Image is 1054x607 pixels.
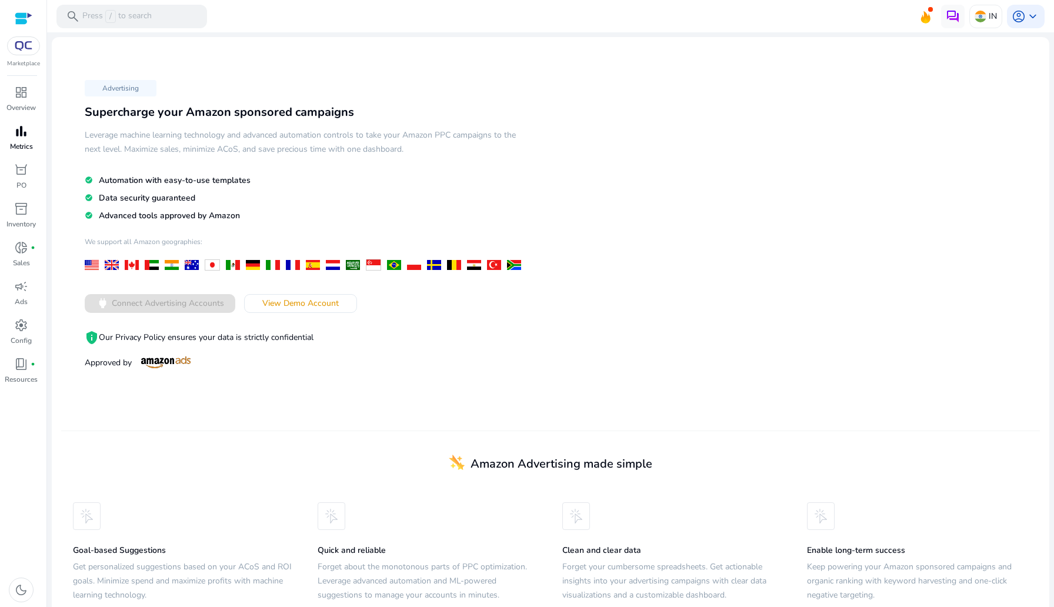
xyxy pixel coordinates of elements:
[66,9,80,24] span: search
[807,546,1028,556] h5: Enable long-term success
[14,279,28,294] span: campaign
[85,356,527,369] p: Approved by
[318,546,539,556] h5: Quick and reliable
[85,331,527,345] p: Our Privacy Policy ensures your data is strictly confidential
[85,237,527,255] h4: We support all Amazon geographies:
[14,583,28,597] span: dark_mode
[5,374,38,385] p: Resources
[82,10,152,23] p: Press to search
[14,85,28,99] span: dashboard
[1012,9,1026,24] span: account_circle
[14,124,28,138] span: bar_chart
[318,560,539,602] h5: Forget about the monotonous parts of PPC optimization. Leverage advanced automation and ML-powere...
[15,296,28,307] p: Ads
[73,546,294,556] h5: Goal-based Suggestions
[13,41,34,51] img: QC-logo.svg
[99,192,195,204] span: Data security guaranteed
[1026,9,1040,24] span: keyboard_arrow_down
[14,241,28,255] span: donut_small
[85,331,99,345] mat-icon: privacy_tip
[6,102,36,113] p: Overview
[807,560,1028,602] h5: Keep powering your Amazon sponsored campaigns and organic ranking with keyword harvesting and one...
[85,193,93,203] mat-icon: check_circle
[14,318,28,332] span: settings
[14,202,28,216] span: inventory_2
[975,11,986,22] img: in.svg
[989,6,997,26] p: IN
[13,258,30,268] p: Sales
[16,180,26,191] p: PO
[85,211,93,221] mat-icon: check_circle
[6,219,36,229] p: Inventory
[73,560,294,602] h5: Get personalized suggestions based on your ACoS and ROI goals. Minimize spend and maximize profit...
[471,456,652,472] span: Amazon Advertising made simple
[14,357,28,371] span: book_4
[14,163,28,177] span: orders
[99,175,251,186] span: Automation with easy-to-use templates
[262,297,339,309] span: View Demo Account
[7,59,40,68] p: Marketplace
[99,210,240,221] span: Advanced tools approved by Amazon
[244,294,357,313] button: View Demo Account
[85,105,527,119] h3: Supercharge your Amazon sponsored campaigns
[562,560,783,602] h5: Forget your cumbersome spreadsheets. Get actionable insights into your advertising campaigns with...
[85,128,527,156] h5: Leverage machine learning technology and advanced automation controls to take your Amazon PPC cam...
[105,10,116,23] span: /
[11,335,32,346] p: Config
[85,80,156,96] p: Advertising
[31,362,35,366] span: fiber_manual_record
[31,245,35,250] span: fiber_manual_record
[562,546,783,556] h5: Clean and clear data
[10,141,33,152] p: Metrics
[85,175,93,185] mat-icon: check_circle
